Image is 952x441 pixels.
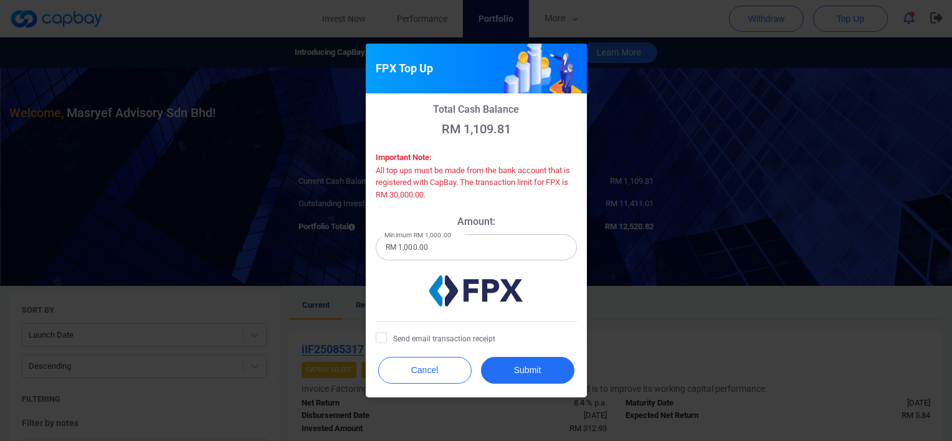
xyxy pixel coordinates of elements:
[376,121,577,136] p: RM 1,109.81
[429,275,523,306] img: fpxLogo
[376,216,577,227] p: Amount:
[481,357,574,384] button: Submit
[376,103,577,115] p: Total Cash Balance
[376,164,577,201] p: All top ups must be made from the bank account that is registered with CapBay. The transaction li...
[378,357,472,384] button: Cancel
[384,230,451,240] label: Minimum RM 1,000.00
[376,190,424,199] span: RM 30,000.00
[376,332,495,344] span: Send email transaction receipt
[376,153,432,162] strong: Important Note:
[376,61,433,76] h5: FPX Top Up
